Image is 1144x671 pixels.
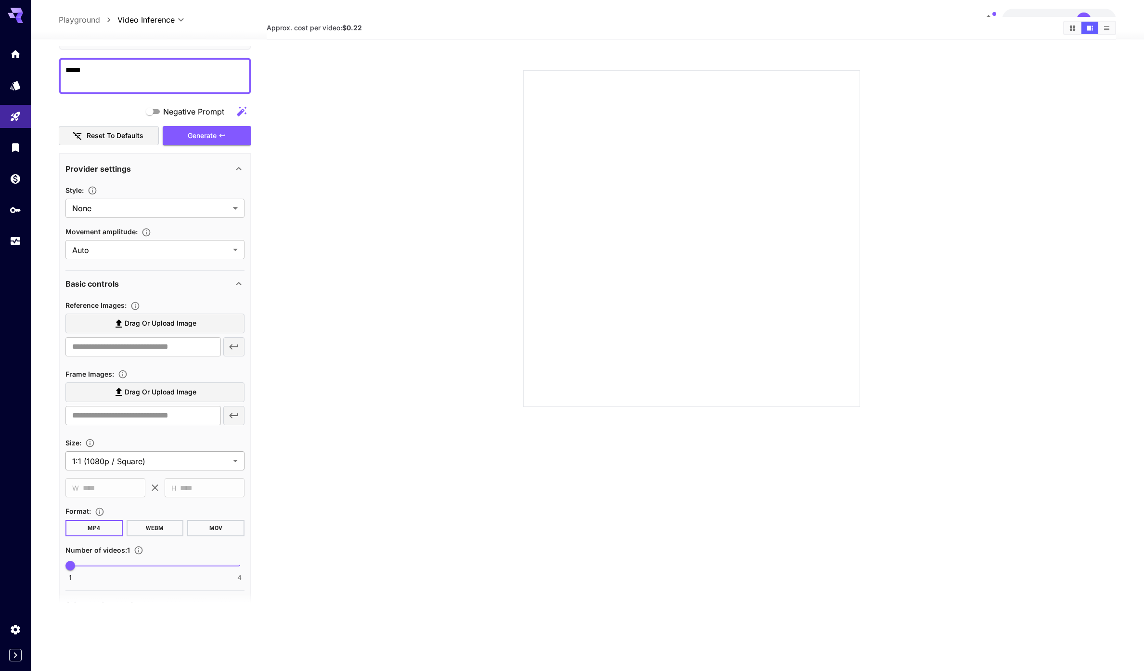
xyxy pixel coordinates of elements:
span: 1 [69,573,72,582]
b: $0.22 [342,24,362,32]
span: Movement amplitude : [65,228,138,236]
span: H [171,482,176,494]
a: Playground [59,14,100,25]
div: Provider settings [65,157,244,180]
span: $31.67 [1012,16,1035,24]
button: MP4 [65,520,123,536]
label: Drag or upload image [65,314,244,333]
label: Drag or upload image [65,382,244,402]
span: Approx. cost per video: [267,24,362,32]
button: Adjust the dimensions of the generated image by specifying its width and height in pixels, or sel... [81,438,99,448]
span: Number of videos : 1 [65,546,130,554]
button: WEBM [127,520,184,536]
span: Frame Images : [65,370,114,378]
button: Generate [163,126,251,146]
span: credits left [1035,16,1069,24]
div: Basic controls [65,272,244,295]
span: Auto [72,244,229,256]
div: $31.66962 [1012,15,1069,25]
div: Wallet [10,173,21,185]
nav: breadcrumb [59,14,117,25]
p: Basic controls [65,278,119,290]
span: Drag or upload image [125,386,196,398]
button: Show videos in video view [1081,22,1098,34]
button: Choose the file format for the output video. [91,507,108,517]
button: Specify how many videos to generate in a single request. Each video generation will be charged se... [130,545,147,555]
div: AC [1077,13,1091,27]
button: Reset to defaults [59,126,159,146]
span: Format : [65,507,91,515]
button: Show videos in grid view [1064,22,1081,34]
span: Negative Prompt [163,106,224,117]
span: Style : [65,186,84,194]
div: Show videos in grid viewShow videos in video viewShow videos in list view [1063,21,1116,35]
div: Usage [10,235,21,247]
div: API Keys [10,204,21,216]
span: Video Inference [117,14,175,25]
button: Expand sidebar [9,649,22,661]
button: Upload a reference image to guide the result. Supported formats: MP4, WEBM and MOV. [127,301,144,311]
span: Reference Images : [65,301,127,309]
span: 4 [237,573,242,582]
div: Library [10,141,21,153]
div: Settings [10,623,21,635]
div: Playground [10,111,21,123]
span: 1:1 (1080p / Square) [72,456,229,467]
span: Generate [188,130,217,142]
div: Home [10,48,21,60]
button: MOV [187,520,244,536]
button: Upload frame images. [114,369,131,379]
button: Show videos in list view [1098,22,1115,34]
p: Provider settings [65,163,131,175]
span: None [72,203,229,214]
span: Drag or upload image [125,317,196,329]
div: Models [10,79,21,91]
button: $31.66962AC [1002,9,1116,31]
span: Size : [65,439,81,447]
span: W [72,482,79,494]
